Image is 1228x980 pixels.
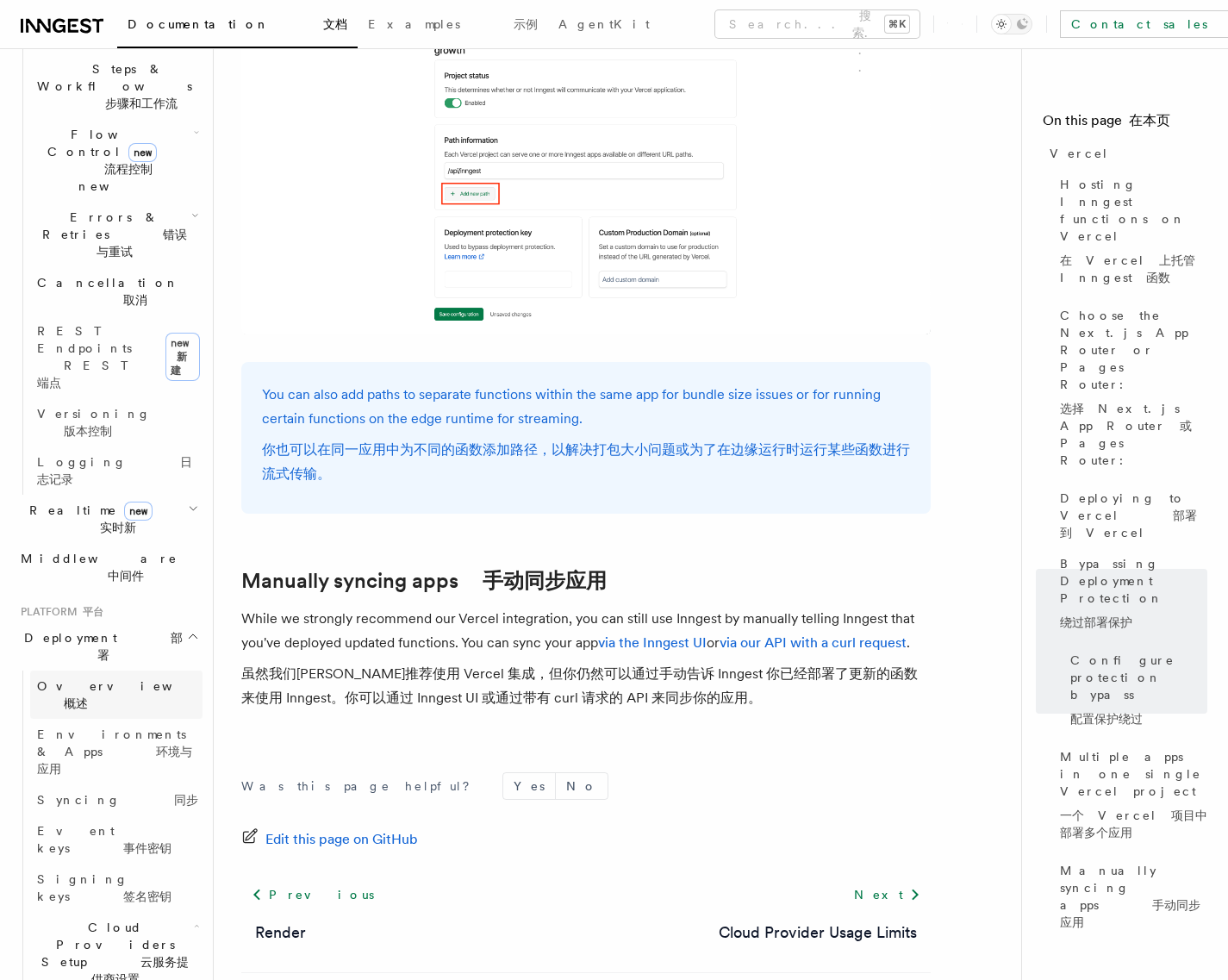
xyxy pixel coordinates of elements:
[30,126,194,195] span: Flow Control
[358,5,548,47] a: Examples 示例
[14,5,203,495] div: Inngest Functions Inngest 函数
[64,424,112,440] font: 版本控制
[105,97,178,112] font: 步骤和工作流
[1070,652,1207,734] span: Configure protection bypass
[1060,615,1132,631] font: 绕过部署保护
[78,162,153,195] font: 流程控制 new
[37,824,171,857] span: Event keys
[368,17,538,31] span: Examples
[1043,110,1207,138] h4: On this page
[14,550,204,584] span: Middleware
[37,872,171,905] span: Signing keys
[262,441,910,484] font: 你也可以在同一应用中为不同的函数添加路径，以解决打包大小问题或为了在边缘运行时运行某些函数进行流式传输。
[241,362,931,514] div: You can also add paths to separate functions within the same app for bundle size issues or for ru...
[30,209,191,260] span: Errors & Retries
[123,293,147,309] font: 取消
[1053,855,1207,938] a: Manually syncing apps 手动同步应用
[241,777,482,795] p: Was this page helpful?
[124,502,153,521] span: new
[83,606,103,620] font: 平台
[100,521,136,536] font: 实时新
[30,119,203,202] button: Flow Controlnew 流程控制 new
[1053,169,1207,300] a: Hosting Inngest functions on Vercel在 Vercel 上托管 Inngest 函数
[1060,176,1207,293] span: Hosting Inngest functions on Vercel
[171,351,187,378] font: 新建
[30,815,203,864] a: Event keys 事件密钥
[165,333,200,381] span: new
[1060,748,1207,848] span: Multiple apps in one single Vercel project
[37,359,140,391] font: REST 端点
[30,274,206,309] span: Cancellation
[37,793,198,808] span: Syncing
[37,324,159,391] span: REST Endpoints
[1060,808,1207,841] font: 一个 Vercel 项目中部署多个应用
[37,727,192,777] span: Environments & Apps
[30,719,203,784] a: Environments & Apps 环境与应用
[1060,307,1207,476] span: Choose the Next.js App Router or Pages Router:
[37,407,178,440] span: Versioning
[30,60,219,112] span: Steps & Workflows
[598,634,707,651] a: via the Inngest UI
[128,17,347,31] span: Documentation
[30,315,203,398] a: REST Endpoints REST 端点new 新建
[991,14,1032,34] button: Toggle dark mode
[30,784,203,815] a: Syncing 同步
[108,569,144,584] font: 中间件
[14,605,103,619] span: Platform
[123,841,171,857] font: 事件密钥
[123,889,171,905] font: 签名密钥
[719,921,917,945] a: Cloud Provider Usage Limits
[558,17,650,31] span: AgentKit
[30,398,203,446] a: Versioning 版本控制
[265,827,418,852] span: Edit this page on GitHub
[30,446,203,495] a: Logging 日志记录
[1060,490,1207,541] span: Deploying to Vercel
[14,495,203,543] button: Realtimenew 实时新
[1053,548,1207,645] a: Bypassing Deployment Protection绕过部署保护
[1053,300,1207,483] a: Choose the Next.js App Router or Pages Router:选择 Next.js App Router 或 Pages Router:
[37,679,241,712] span: Overview
[1050,145,1109,162] span: Vercel
[1060,862,1207,931] span: Manually syncing apps
[514,17,538,33] font: 示例
[844,879,931,910] a: Next
[64,696,88,712] font: 概述
[715,10,919,38] button: Search... 搜索...⌘K
[241,665,918,708] font: 虽然我们[PERSON_NAME]推荐使用 Vercel 集成，但你仍然可以通过手动告诉 Inngest 你已经部署了更新的函数来使用 Inngest。你可以通过 Inngest UI 或通过带...
[1043,138,1207,169] a: Vercel
[117,5,358,48] a: Documentation 文档
[1060,555,1207,638] span: Bypassing Deployment Protection
[128,143,157,162] span: new
[852,9,878,76] font: 搜索...
[14,629,186,664] span: Deployment
[174,793,198,808] font: 同步
[720,634,907,651] a: via our API with a curl request
[1129,112,1170,130] font: 在本页
[885,16,909,33] kbd: ⌘K
[241,879,383,910] a: Previous
[14,622,203,671] button: Deployment 部署
[14,543,203,591] button: Middleware 中间件
[30,864,203,912] a: Signing keys 签名密钥
[30,53,203,119] button: Steps & Workflows 步骤和工作流
[241,569,607,593] a: Manually syncing apps 手动同步应用
[1060,253,1195,286] font: 在 Vercel 上托管 Inngest 函数
[503,773,555,799] button: Yes
[1053,483,1207,548] a: Deploying to Vercel 部署到 Vercel
[556,773,608,799] button: No
[548,5,660,47] a: AgentKit
[1053,741,1207,855] a: Multiple apps in one single Vercel project一个 Vercel 项目中部署多个应用
[37,455,192,488] span: Logging
[323,17,347,33] font: 文档
[30,671,203,719] a: Overview 概述
[241,607,931,717] p: While we strongly recommend our Vercel integration, you can still use Inngest by manually telling...
[14,502,188,536] span: Realtime
[30,202,203,267] button: Errors & Retries 错误与重试
[1063,645,1207,741] a: Configure protection bypass配置保护绕过
[30,267,203,315] button: Cancellation 取消
[1070,712,1143,727] font: 配置保护绕过
[241,827,418,852] a: Edit this page on GitHub
[483,568,607,595] font: 手动同步应用
[255,921,306,945] a: Render
[1060,402,1192,469] font: 选择 Next.js App Router 或 Pages Router:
